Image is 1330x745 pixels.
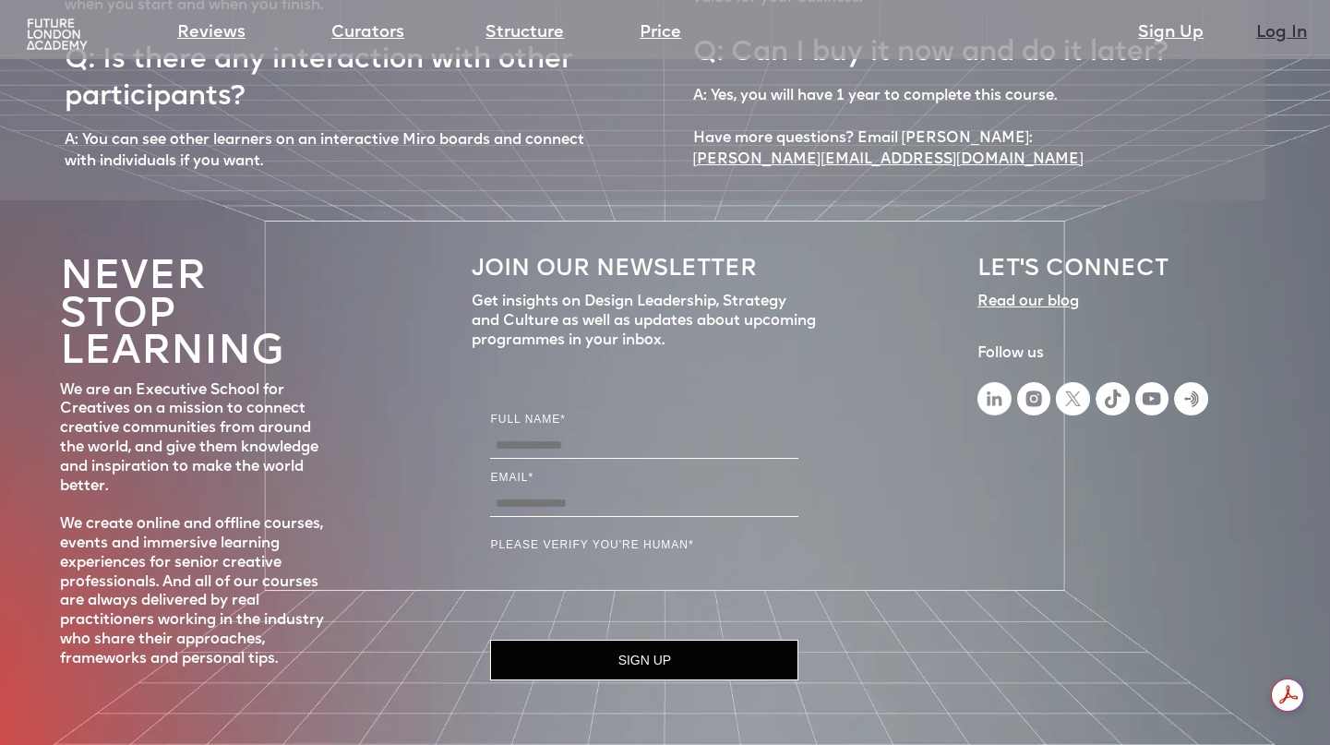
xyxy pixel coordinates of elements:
[60,259,330,372] h4: Never stop learning
[472,256,817,283] h5: JOIN OUR NEWSLETTER
[490,535,798,554] label: Please verify you're human
[693,86,1084,171] p: A: Yes, you will have 1 year to complete this course. Have more questions? Email [PERSON_NAME]:
[331,20,404,46] a: Curators
[472,293,817,350] div: Get insights on Design Leadership, Strategy and Culture as well as updates about upcoming program...
[490,559,771,631] iframe: reCAPTCHA
[977,293,1079,331] a: Read our blog‍
[490,410,798,428] label: FULL NAME*
[65,26,619,116] h2: Q: Is there any interaction with other participants?
[485,20,564,46] a: Structure
[65,130,619,173] p: A: You can see other learners on an interactive Miro boards and connect with individuals if you w...
[490,640,798,680] button: SIGN UP
[1256,20,1307,46] a: Log In
[177,20,246,46] a: Reviews
[490,468,798,487] label: EMAIL*
[693,150,1084,171] a: [PERSON_NAME][EMAIL_ADDRESS][DOMAIN_NAME]
[977,293,1079,331] div: Read our blog ‍
[60,381,330,669] div: We are an Executive School for Creatives on a mission to connect creative communities from around...
[640,20,681,46] a: Price
[1138,20,1204,46] a: Sign Up
[977,256,1208,283] h5: LET's CONNEcT
[977,344,1208,364] div: Follow us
